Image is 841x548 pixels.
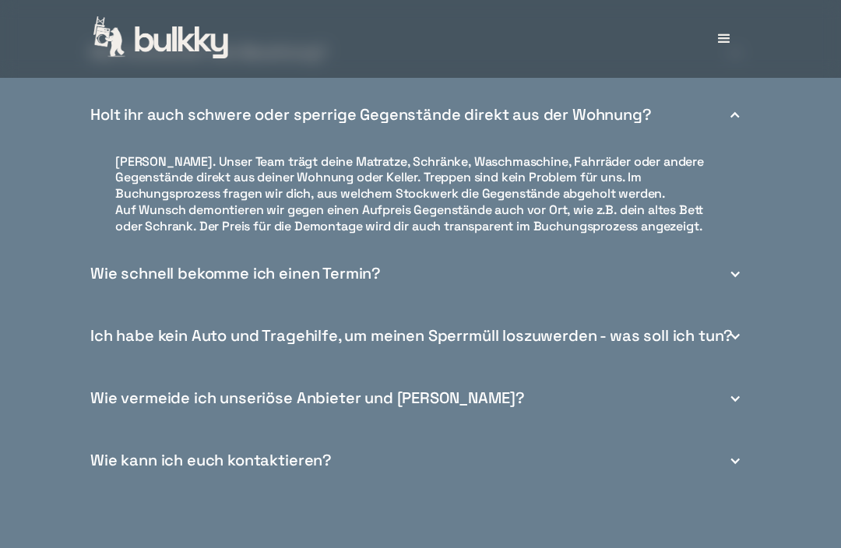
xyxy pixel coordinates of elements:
a: home [93,16,230,61]
div: Wie schnell bekomme ich einen Termin? [90,265,381,282]
div: Ich habe kein Auto und Tragehilfe, um meinen Sperrmüll loszuwerden - was soll ich tun? [84,305,757,367]
div: Wie kann ich euch kontaktieren? [84,430,757,492]
nav: Holt ihr auch schwere oder sperrige Gegenstände direkt aus der Wohnung? [84,146,757,243]
div: menu [701,16,748,62]
div: Holt ihr auch schwere oder sperrige Gegenstände direkt aus der Wohnung? [90,107,652,123]
a: [PERSON_NAME]. Unser Team trägt deine Matratze, Schränke, Waschmaschine, Fahrräder oder andere Ge... [100,146,741,243]
div: Wie vermeide ich unseriöse Anbieter und [PERSON_NAME]? [90,390,524,406]
div: Ich habe kein Auto und Tragehilfe, um meinen Sperrmüll loszuwerden - was soll ich tun? [90,328,733,344]
div: Holt ihr auch schwere oder sperrige Gegenstände direkt aus der Wohnung? [84,84,757,146]
div: Wie kann ich euch kontaktieren? [90,452,332,469]
div: Wie vermeide ich unseriöse Anbieter und [PERSON_NAME]? [84,367,757,430]
div: Wie schnell bekomme ich einen Termin? [84,243,757,305]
